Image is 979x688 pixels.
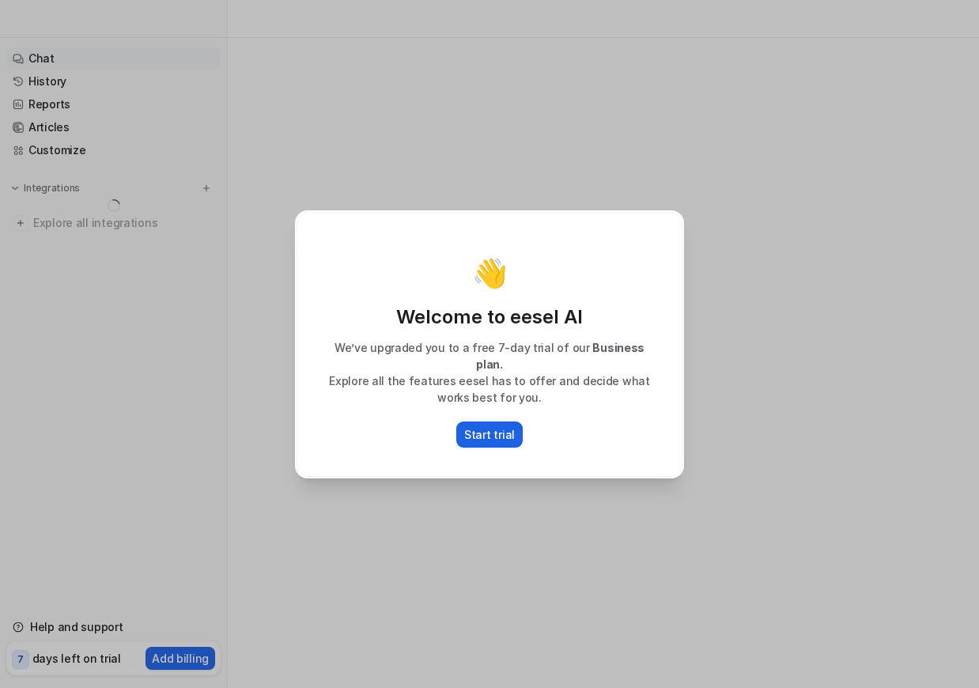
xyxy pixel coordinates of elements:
[313,339,666,372] p: We’ve upgraded you to a free 7-day trial of our
[456,421,523,448] button: Start trial
[313,372,666,406] p: Explore all the features eesel has to offer and decide what works best for you.
[464,426,515,443] p: Start trial
[313,304,666,330] p: Welcome to eesel AI
[472,257,508,289] p: 👋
